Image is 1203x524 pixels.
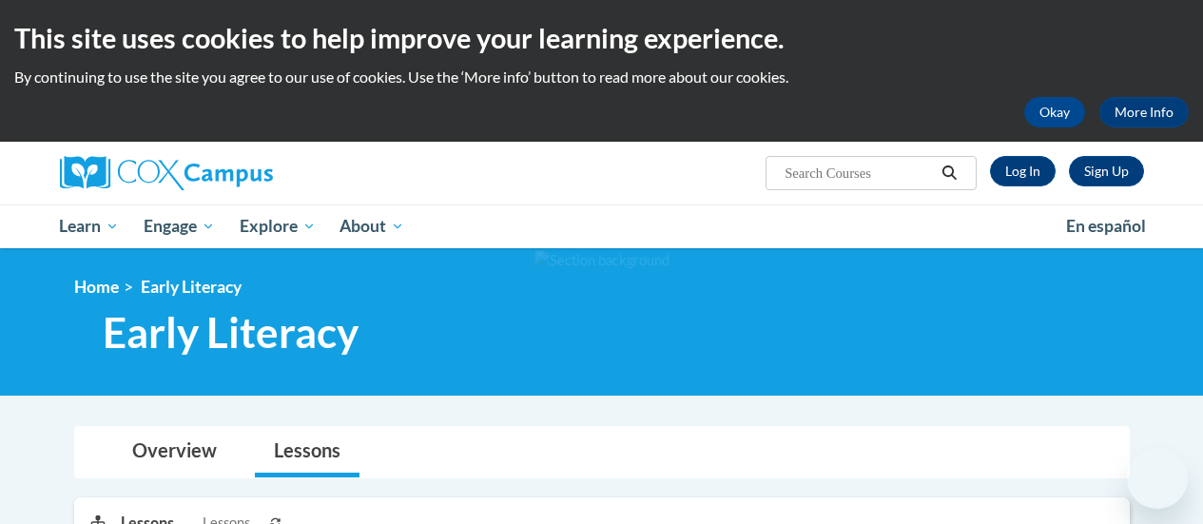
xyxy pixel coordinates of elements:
a: About [327,204,417,248]
a: More Info [1099,97,1189,127]
a: Home [74,277,119,297]
span: En español [1066,216,1146,236]
a: Learn [48,204,132,248]
span: Explore [240,215,316,238]
img: Cox Campus [60,156,273,190]
a: En español [1054,206,1158,246]
a: Overview [113,427,236,477]
span: Early Literacy [103,307,359,358]
img: Section background [534,250,669,271]
iframe: Button to launch messaging window [1127,448,1188,509]
a: Lessons [255,427,359,477]
a: Engage [131,204,227,248]
span: Engage [144,215,215,238]
h2: This site uses cookies to help improve your learning experience. [14,19,1189,57]
a: Log In [990,156,1056,186]
button: Okay [1024,97,1085,127]
p: By continuing to use the site you agree to our use of cookies. Use the ‘More info’ button to read... [14,67,1189,87]
button: Search [935,162,963,184]
a: Explore [227,204,328,248]
span: Early Literacy [141,277,242,297]
div: Main menu [46,204,1158,248]
input: Search Courses [783,162,935,184]
a: Cox Campus [60,156,402,190]
span: About [340,215,404,238]
span: Learn [59,215,119,238]
a: Register [1069,156,1144,186]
